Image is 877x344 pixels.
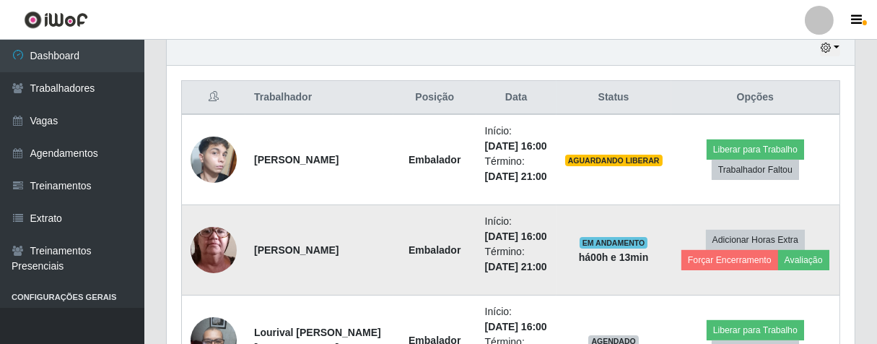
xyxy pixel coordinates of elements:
th: Data [476,81,557,115]
time: [DATE] 21:00 [485,171,547,182]
li: Início: [485,214,548,244]
li: Término: [485,244,548,275]
li: Início: [485,124,548,154]
button: Liberar para Trabalho [707,320,804,340]
button: Avaliação [778,250,829,270]
li: Término: [485,154,548,184]
strong: [PERSON_NAME] [254,154,339,165]
button: Forçar Encerramento [681,250,778,270]
time: [DATE] 16:00 [485,321,547,332]
strong: Embalador [409,244,461,256]
strong: há 00 h e 13 min [579,251,649,263]
li: Início: [485,304,548,335]
button: Adicionar Horas Extra [706,230,805,250]
time: [DATE] 16:00 [485,140,547,152]
span: AGUARDANDO LIBERAR [565,155,663,166]
th: Status [557,81,671,115]
button: Trabalhador Faltou [712,160,799,180]
th: Posição [393,81,476,115]
img: 1741780922783.jpeg [191,121,237,198]
img: 1744294731442.jpeg [191,199,237,301]
th: Opções [671,81,840,115]
img: CoreUI Logo [24,11,88,29]
strong: Embalador [409,154,461,165]
th: Trabalhador [245,81,393,115]
time: [DATE] 16:00 [485,231,547,242]
strong: [PERSON_NAME] [254,244,339,256]
time: [DATE] 21:00 [485,261,547,272]
span: EM ANDAMENTO [580,237,648,249]
button: Liberar para Trabalho [707,139,804,160]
